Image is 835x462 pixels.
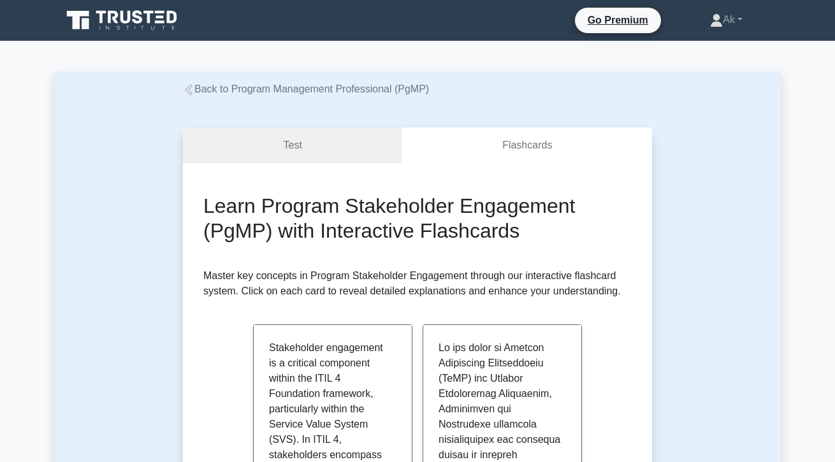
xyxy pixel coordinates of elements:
a: Go Premium [580,12,656,28]
a: Back to Program Management Professional (PgMP) [183,83,429,94]
h2: Learn Program Stakeholder Engagement (PgMP) with Interactive Flashcards [203,194,632,243]
a: Ak [679,7,773,32]
p: Master key concepts in Program Stakeholder Engagement through our interactive flashcard system. C... [203,268,632,299]
a: Flashcards [402,127,652,164]
a: Test [183,127,402,164]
